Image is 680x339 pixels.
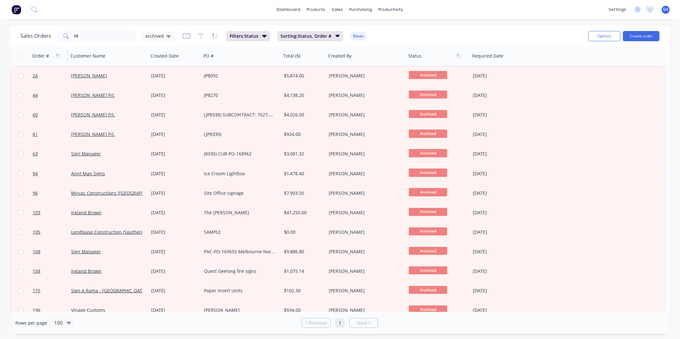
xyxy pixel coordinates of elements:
[409,208,447,216] span: Archived
[663,7,668,12] span: SH
[12,5,21,14] img: Factory
[71,288,146,294] a: Sign A Rama - [GEOGRAPHIC_DATA]
[473,268,524,274] div: [DATE]
[623,31,660,41] button: Create order
[71,268,101,274] a: Ireland Brown
[204,209,275,216] div: The [PERSON_NAME]
[409,149,447,157] span: Archived
[151,73,199,79] div: [DATE]
[33,242,71,261] a: 108
[33,170,38,177] span: 94
[329,131,400,138] div: [PERSON_NAME]
[145,33,164,39] span: archived
[151,190,199,196] div: [DATE]
[409,305,447,313] span: Archived
[329,151,400,157] div: [PERSON_NAME]
[151,268,199,274] div: [DATE]
[284,112,322,118] div: $4,026.00
[409,286,447,294] span: Archived
[472,53,503,59] div: Required Date
[33,164,71,183] a: 94
[284,229,322,235] div: $0.00
[281,33,332,39] span: Sorting: Status, Order #
[71,92,115,98] a: [PERSON_NAME] P/L
[284,190,322,196] div: $7,903.50
[473,190,524,196] div: [DATE]
[33,66,71,85] a: 24
[329,190,400,196] div: [PERSON_NAME]
[409,188,447,196] span: Archived
[33,86,71,105] a: 44
[284,170,322,177] div: $1,478.40
[284,248,322,255] div: $9,886.80
[329,73,400,79] div: [PERSON_NAME]
[71,131,115,137] a: [PERSON_NAME] P/L
[150,53,179,59] div: Created Date
[33,268,40,274] span: 158
[605,5,629,14] div: settings
[284,92,322,99] div: $4,138.20
[409,130,447,138] span: Archived
[409,91,447,99] span: Archived
[204,92,275,99] div: JP8270
[204,170,275,177] div: Ice Cream Lightbox
[151,151,199,157] div: [DATE]
[33,112,38,118] span: 60
[473,73,524,79] div: [DATE]
[71,170,105,177] a: Annt Man Signs
[473,131,524,138] div: [DATE]
[329,248,400,255] div: [PERSON_NAME]
[226,31,270,41] button: Filters:Status
[335,318,345,328] a: Page 1 is your current page
[409,110,447,118] span: Archived
[33,144,71,163] a: 63
[284,209,322,216] div: $41,250.00
[204,268,275,274] div: Quest Geelong fire signs
[33,151,38,157] span: 63
[284,307,322,313] div: $594.00
[409,247,447,255] span: Archived
[71,307,105,313] a: Vinage Customs
[151,307,199,313] div: [DATE]
[33,262,71,281] a: 158
[70,53,105,59] div: Customer Name
[33,209,40,216] span: 103
[74,30,137,43] input: Search...
[204,112,275,118] div: (JP8338) SUBCONTRACT: 7527-BBHR-30431500-0
[284,73,322,79] div: $5,874.00
[151,288,199,294] div: [DATE]
[329,229,400,235] div: [PERSON_NAME]
[33,301,71,320] a: 196
[71,190,180,196] a: Mirvac Constructions ([GEOGRAPHIC_DATA]) Pty Ltd
[351,32,366,41] button: Reset
[151,209,199,216] div: [DATE]
[33,105,71,124] a: 60
[329,92,400,99] div: [PERSON_NAME]
[203,53,214,59] div: PO #
[151,131,199,138] div: [DATE]
[309,320,327,326] span: Previous
[32,53,49,59] div: Order #
[409,227,447,235] span: Archived
[71,151,101,157] a: Sign Manager
[204,131,275,138] div: (JP8339)
[588,31,620,41] button: Options
[329,112,400,118] div: [PERSON_NAME]
[302,320,330,326] a: Previous page
[33,190,38,196] span: 96
[473,112,524,118] div: [DATE]
[204,229,275,235] div: SAMPLE
[33,92,38,99] span: 44
[329,288,400,294] div: [PERSON_NAME]
[204,307,275,313] div: [PERSON_NAME]
[204,151,275,157] div: (8335) CUB-PO-168962
[329,268,400,274] div: [PERSON_NAME]
[473,151,524,157] div: [DATE]
[408,53,422,59] div: Status
[33,288,40,294] span: 175
[33,229,40,235] span: 105
[409,266,447,274] span: Archived
[299,318,381,328] ul: Pagination
[409,71,447,79] span: Archived
[473,170,524,177] div: [DATE]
